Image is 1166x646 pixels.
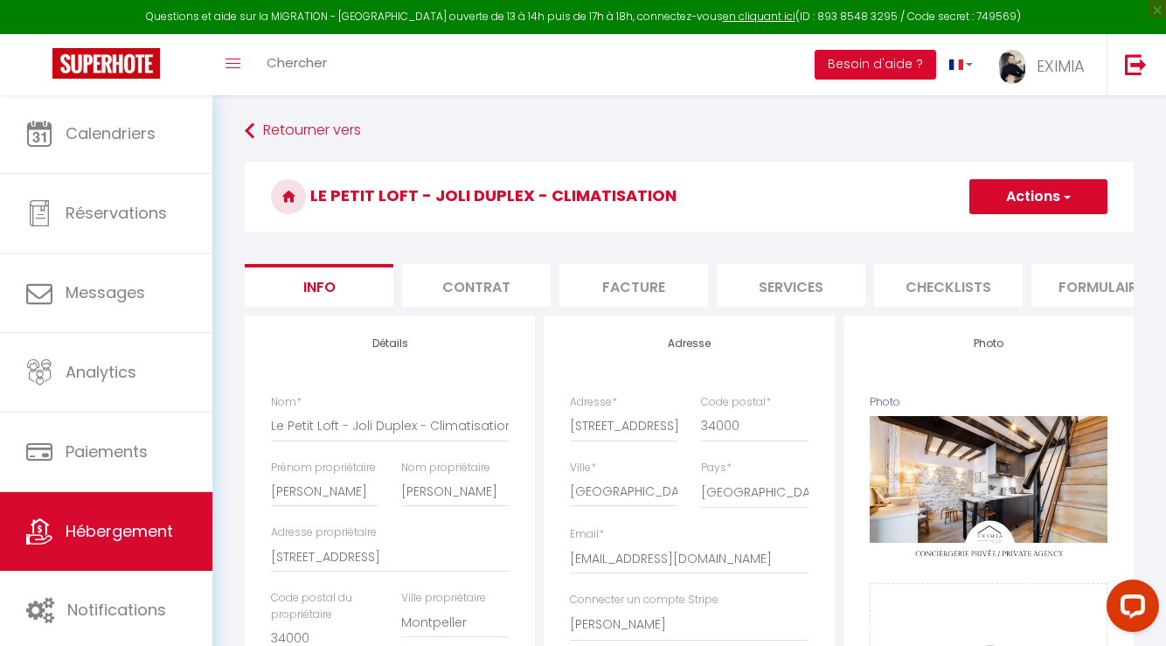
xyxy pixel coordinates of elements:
[267,53,327,72] span: Chercher
[570,337,808,350] h4: Adresse
[402,264,551,307] li: Contrat
[66,281,145,303] span: Messages
[66,122,156,144] span: Calendriers
[701,460,732,476] label: Pays
[1125,53,1147,75] img: logout
[271,337,509,350] h4: Détails
[570,592,718,608] label: Connecter un compte Stripe
[271,394,302,411] label: Nom
[717,264,865,307] li: Services
[245,264,393,307] li: Info
[245,162,1134,232] h3: Le Petit Loft - Joli Duplex - Climatisation
[723,9,795,24] a: en cliquant ici
[245,115,1134,147] a: Retourner vers
[271,460,376,476] label: Prénom propriétaire
[253,34,340,95] a: Chercher
[969,179,1107,214] button: Actions
[870,394,900,411] label: Photo
[66,441,148,462] span: Paiements
[401,460,490,476] label: Nom propriétaire
[815,50,936,80] button: Besoin d'aide ?
[874,264,1023,307] li: Checklists
[1093,573,1166,646] iframe: LiveChat chat widget
[66,361,136,383] span: Analytics
[271,590,378,623] label: Code postal du propriétaire
[66,202,167,224] span: Réservations
[947,478,1030,504] button: Supprimer
[570,460,596,476] label: Ville
[559,264,708,307] li: Facture
[986,34,1107,95] a: ... EXIMIA
[570,526,604,543] label: Email
[66,520,173,542] span: Hébergement
[999,50,1025,84] img: ...
[271,524,377,541] label: Adresse propriétaire
[67,599,166,621] span: Notifications
[401,590,486,607] label: Ville propriétaire
[1037,55,1085,77] span: EXIMIA
[52,48,160,79] img: Super Booking
[870,337,1107,350] h4: Photo
[701,394,771,411] label: Code postal
[570,394,617,411] label: Adresse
